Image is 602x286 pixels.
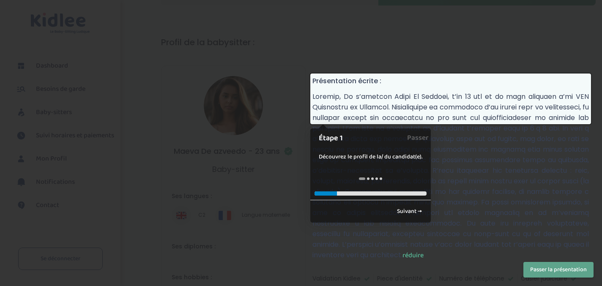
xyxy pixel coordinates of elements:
div: Découvrez le profil de la/ du candidat(e). [310,144,431,170]
h1: Étape 1 [319,133,412,144]
button: Passer la présentation [523,262,594,278]
a: Suivant → [392,204,427,218]
p: Loremip, Do s’ametcon Adipi El Seddoei, t’in 13 utl et do magn aliquaen a’mi VEN Quisnostru ex Ul... [312,91,589,261]
span: réduire [402,250,424,261]
h4: Présentation écrite : [312,76,589,86]
a: Passer [407,128,429,147]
